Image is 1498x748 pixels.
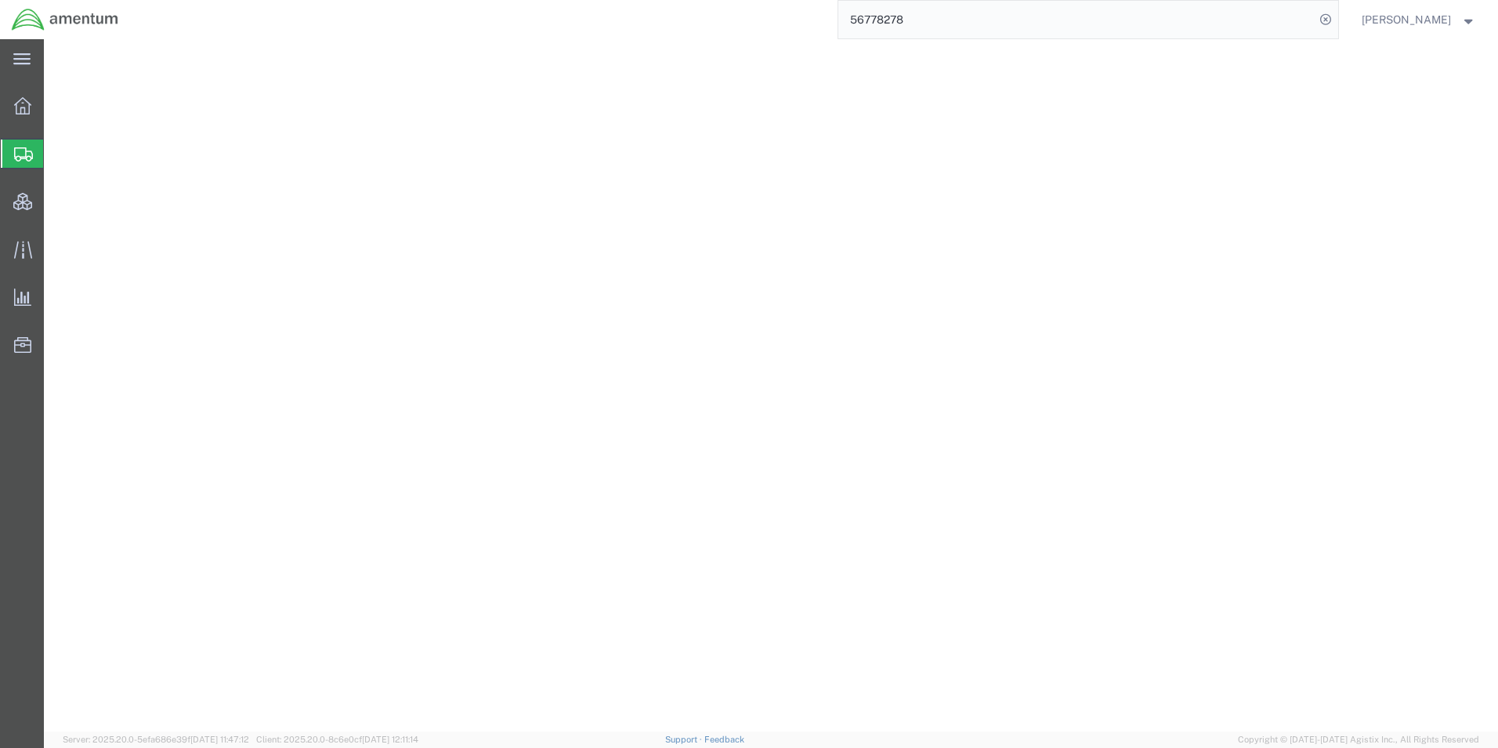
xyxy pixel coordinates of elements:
span: Jason Martin [1362,11,1451,28]
span: [DATE] 11:47:12 [190,735,249,744]
button: [PERSON_NAME] [1361,10,1477,29]
img: logo [11,8,119,31]
input: Search for shipment number, reference number [838,1,1315,38]
span: Copyright © [DATE]-[DATE] Agistix Inc., All Rights Reserved [1238,733,1479,746]
a: Feedback [704,735,744,744]
iframe: FS Legacy Container [44,39,1498,732]
span: Server: 2025.20.0-5efa686e39f [63,735,249,744]
span: Client: 2025.20.0-8c6e0cf [256,735,418,744]
a: Support [665,735,704,744]
span: [DATE] 12:11:14 [362,735,418,744]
